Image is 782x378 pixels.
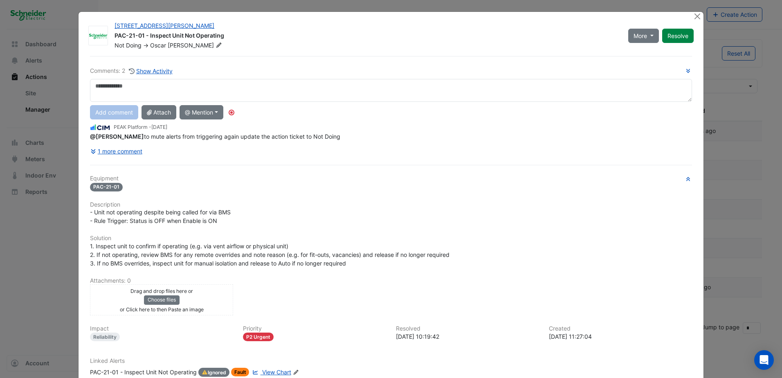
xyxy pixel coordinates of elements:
span: to mute alerts from triggering again update the action ticket to Not Doing [90,133,340,140]
img: CIM [90,123,110,132]
div: PAC-21-01 - Inspect Unit Not Operating [90,368,197,377]
span: View Chart [262,369,291,376]
div: P2 Urgent [243,333,274,341]
span: [PERSON_NAME] [168,41,223,49]
div: Comments: 2 [90,66,173,76]
span: oscar.yuan@se.com [Schneider Electric] [90,133,144,140]
span: -> [143,42,148,49]
div: Reliability [90,333,120,341]
div: Open Intercom Messenger [754,350,774,370]
h6: Priority [243,325,386,332]
small: or Click here to then Paste an image [120,306,204,313]
span: Fault [231,368,249,376]
button: More [628,29,659,43]
div: PAC-21-01 - Inspect Unit Not Operating [115,32,618,41]
a: View Chart [251,368,291,377]
h6: Created [549,325,692,332]
span: - Unit not operating despite being called for via BMS - Rule Trigger: Status is OFF when Enable i... [90,209,231,224]
h6: Solution [90,235,692,242]
span: 1. Inspect unit to confirm if operating (e.g. via vent airflow or physical unit) 2. If not operat... [90,243,449,267]
h6: Linked Alerts [90,358,692,364]
button: Attach [142,105,176,119]
h6: Impact [90,325,233,332]
span: Oscar [150,42,166,49]
span: Ignored [198,368,229,377]
button: Resolve [662,29,694,43]
fa-icon: Edit Linked Alerts [293,369,299,376]
small: PEAK Platform - [114,124,167,131]
span: 2025-08-01 11:50:51 [151,124,167,130]
h6: Equipment [90,175,692,182]
button: 1 more comment [90,144,143,158]
a: [STREET_ADDRESS][PERSON_NAME] [115,22,214,29]
button: Choose files [144,295,180,304]
h6: Attachments: 0 [90,277,692,284]
button: Close [693,12,702,20]
span: More [634,32,647,40]
span: PAC-21-01 [90,183,123,191]
div: Tooltip anchor [228,109,235,116]
span: Not Doing [115,42,142,49]
button: @ Mention [180,105,223,119]
button: Show Activity [128,66,173,76]
small: Drag and drop files here or [130,288,193,294]
h6: Resolved [396,325,539,332]
h6: Description [90,201,692,208]
img: Schneider Electric [89,32,108,40]
div: [DATE] 10:19:42 [396,332,539,341]
div: [DATE] 11:27:04 [549,332,692,341]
